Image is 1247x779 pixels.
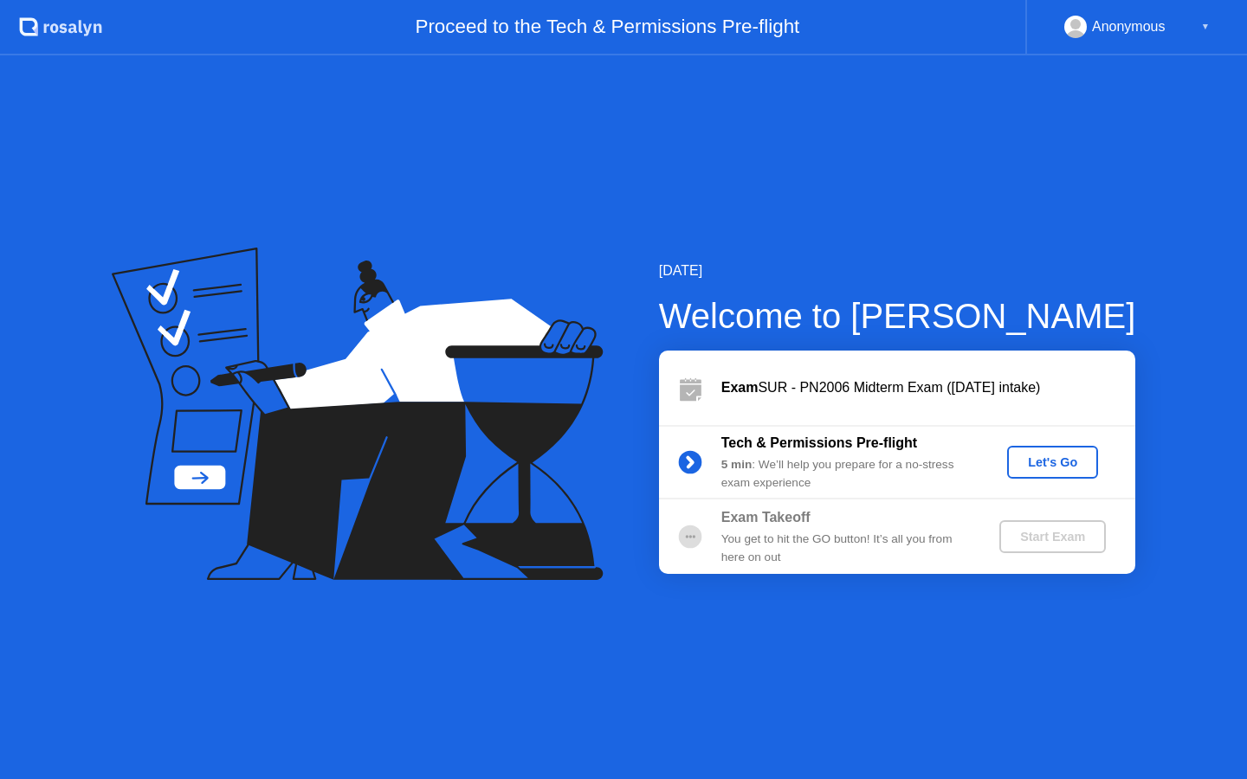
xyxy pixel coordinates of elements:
b: 5 min [721,458,753,471]
b: Exam [721,380,759,395]
div: Welcome to [PERSON_NAME] [659,290,1136,342]
div: You get to hit the GO button! It’s all you from here on out [721,531,971,566]
div: Start Exam [1006,530,1099,544]
div: Let's Go [1014,455,1091,469]
b: Exam Takeoff [721,510,811,525]
div: : We’ll help you prepare for a no-stress exam experience [721,456,971,492]
b: Tech & Permissions Pre-flight [721,435,917,450]
button: Let's Go [1007,446,1098,479]
button: Start Exam [999,520,1106,553]
div: SUR - PN2006 Midterm Exam ([DATE] intake) [721,377,1135,398]
div: ▼ [1201,16,1210,38]
div: [DATE] [659,261,1136,281]
div: Anonymous [1092,16,1166,38]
